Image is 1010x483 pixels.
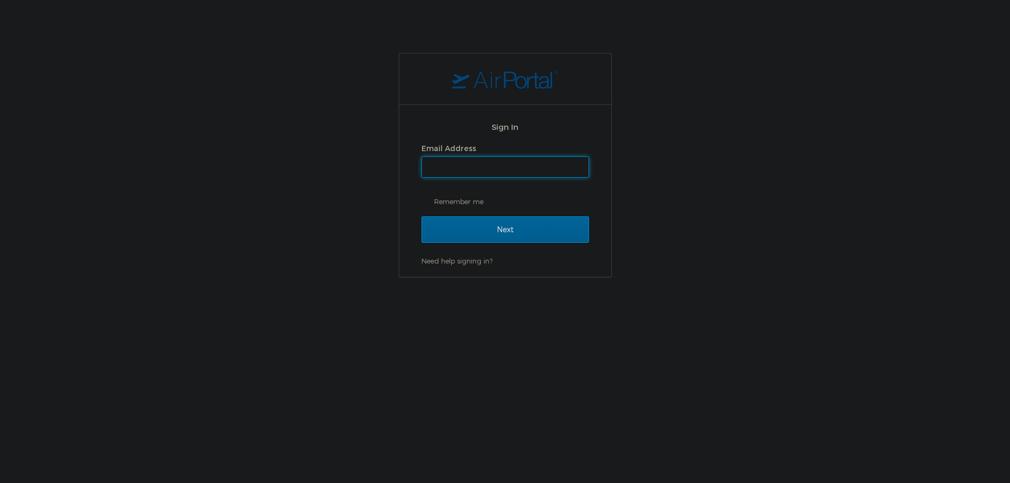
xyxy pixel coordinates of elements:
[421,121,589,133] h2: Sign In
[421,144,476,153] label: Email Address
[421,257,493,265] a: Need help signing in?
[421,194,589,209] label: Remember me
[452,69,558,89] img: logo
[421,216,589,243] input: Next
